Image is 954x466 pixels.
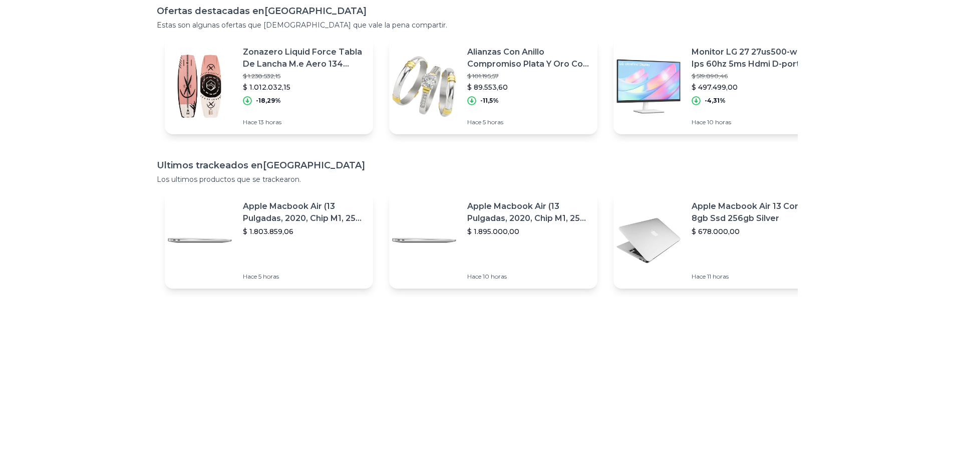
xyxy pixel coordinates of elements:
[157,174,798,184] p: Los ultimos productos que se trackearon.
[157,20,798,30] p: Estas son algunas ofertas que [DEMOGRAPHIC_DATA] que vale la pena compartir.
[692,72,814,80] p: $ 519.890,46
[480,97,499,105] p: -11,5%
[389,38,597,134] a: Featured imageAlianzas Con Anillo Compromiso Plata Y Oro Con Piedras Boda$ 101.195,57$ 89.553,60-...
[165,51,235,121] img: Featured image
[613,205,684,276] img: Featured image
[692,118,814,126] p: Hace 10 horas
[467,273,589,281] p: Hace 10 horas
[692,200,814,224] p: Apple Macbook Air 13 Core I5 8gb Ssd 256gb Silver
[165,205,235,276] img: Featured image
[705,97,726,105] p: -4,31%
[467,46,589,70] p: Alianzas Con Anillo Compromiso Plata Y Oro Con Piedras Boda
[613,192,822,289] a: Featured imageApple Macbook Air 13 Core I5 8gb Ssd 256gb Silver$ 678.000,00Hace 11 horas
[692,46,814,70] p: Monitor LG 27 27us500-w 4k Ips 60hz 5ms Hdmi D-port Color Blanco
[692,226,814,237] p: $ 678.000,00
[243,200,365,224] p: Apple Macbook Air (13 Pulgadas, 2020, Chip M1, 256 Gb De Ssd, 8 Gb De Ram) - Plata
[243,72,365,80] p: $ 1.238.532,15
[467,226,589,237] p: $ 1.895.000,00
[467,200,589,224] p: Apple Macbook Air (13 Pulgadas, 2020, Chip M1, 256 Gb De Ssd, 8 Gb De Ram) - Plata
[467,72,589,80] p: $ 101.195,57
[613,38,822,134] a: Featured imageMonitor LG 27 27us500-w 4k Ips 60hz 5ms Hdmi D-port Color Blanco$ 519.890,46$ 497.4...
[243,226,365,237] p: $ 1.803.859,06
[165,38,373,134] a: Featured imageZonazero Liquid Force Tabla De Lancha M.e Aero 134 Wakeboard$ 1.238.532,15$ 1.012.0...
[157,4,798,18] h1: Ofertas destacadas en [GEOGRAPHIC_DATA]
[243,82,365,92] p: $ 1.012.032,15
[243,46,365,70] p: Zonazero Liquid Force Tabla De Lancha M.e Aero 134 Wakeboard
[243,273,365,281] p: Hace 5 horas
[165,192,373,289] a: Featured imageApple Macbook Air (13 Pulgadas, 2020, Chip M1, 256 Gb De Ssd, 8 Gb De Ram) - Plata$...
[467,118,589,126] p: Hace 5 horas
[467,82,589,92] p: $ 89.553,60
[613,51,684,121] img: Featured image
[692,82,814,92] p: $ 497.499,00
[389,51,459,121] img: Featured image
[389,192,597,289] a: Featured imageApple Macbook Air (13 Pulgadas, 2020, Chip M1, 256 Gb De Ssd, 8 Gb De Ram) - Plata$...
[157,158,798,172] h1: Ultimos trackeados en [GEOGRAPHIC_DATA]
[389,205,459,276] img: Featured image
[692,273,814,281] p: Hace 11 horas
[256,97,281,105] p: -18,29%
[243,118,365,126] p: Hace 13 horas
